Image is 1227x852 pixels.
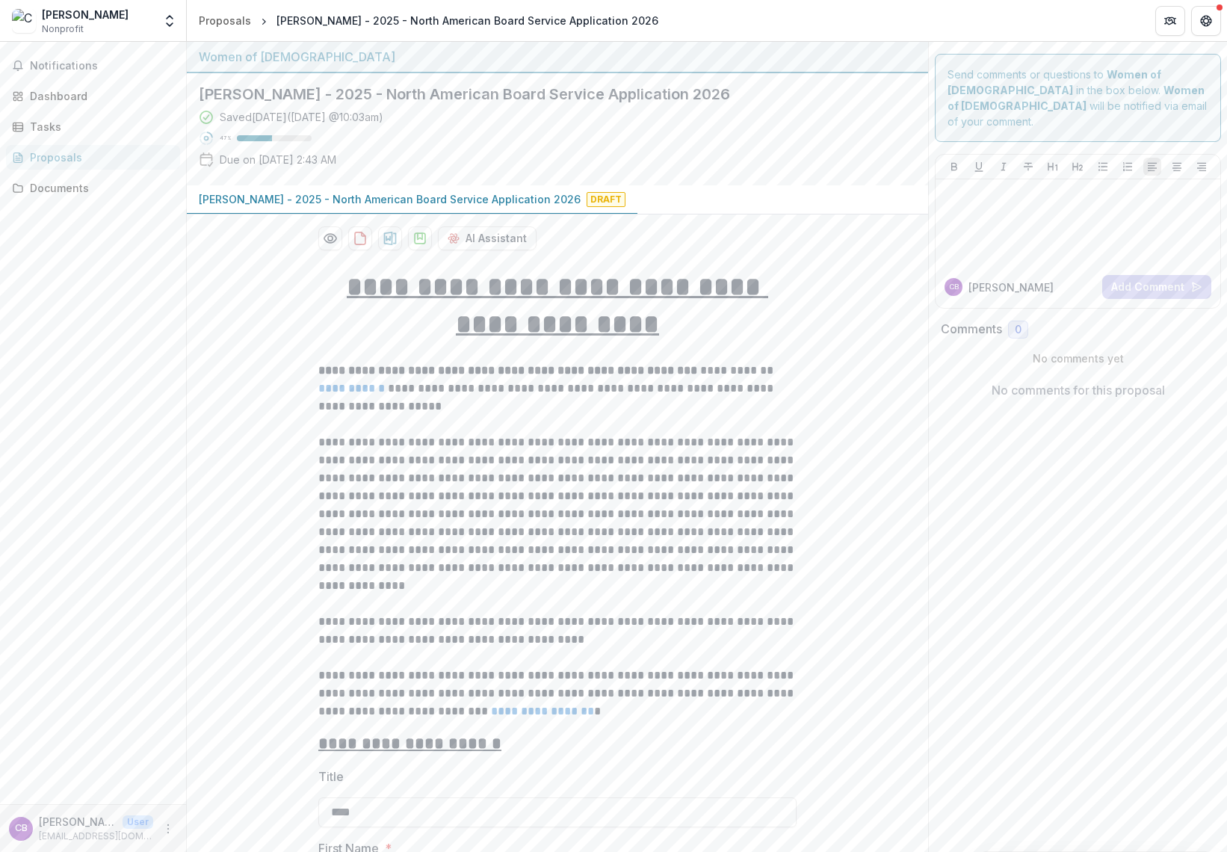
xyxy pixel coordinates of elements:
p: User [123,815,153,829]
div: Documents [30,180,168,196]
p: [PERSON_NAME] - 2025 - North American Board Service Application 2026 [199,191,581,207]
p: Due on [DATE] 2:43 AM [220,152,336,167]
button: Heading 1 [1044,158,1062,176]
img: Courtney Bruns [12,9,36,33]
p: [PERSON_NAME] [39,814,117,830]
h2: Comments [941,322,1002,336]
div: Proposals [30,149,168,165]
button: Partners [1155,6,1185,36]
button: download-proposal [348,226,372,250]
button: Preview ca4625fa-66a9-4a5a-8db2-1b03cf035d02-0.pdf [318,226,342,250]
div: Dashboard [30,88,168,104]
p: No comments for this proposal [992,381,1165,399]
div: Courtney Bruns [15,824,28,833]
p: No comments yet [941,351,1215,366]
button: download-proposal [408,226,432,250]
a: Proposals [193,10,257,31]
div: [PERSON_NAME] [42,7,129,22]
a: Proposals [6,145,180,170]
p: Title [318,768,344,785]
button: Align Center [1168,158,1186,176]
button: Align Right [1193,158,1211,176]
button: Get Help [1191,6,1221,36]
button: Align Left [1143,158,1161,176]
button: Italicize [995,158,1013,176]
span: Draft [587,192,625,207]
button: Bullet List [1094,158,1112,176]
div: Proposals [199,13,251,28]
div: Tasks [30,119,168,135]
div: [PERSON_NAME] - 2025 - North American Board Service Application 2026 [276,13,658,28]
div: Courtney Bruns [949,283,959,291]
button: Bold [945,158,963,176]
a: Tasks [6,114,180,139]
div: Send comments or questions to in the box below. will be notified via email of your comment. [935,54,1221,142]
button: Ordered List [1119,158,1137,176]
nav: breadcrumb [193,10,664,31]
button: Underline [970,158,988,176]
button: Open entity switcher [159,6,180,36]
a: Dashboard [6,84,180,108]
button: Strike [1019,158,1037,176]
button: AI Assistant [438,226,537,250]
p: [EMAIL_ADDRESS][DOMAIN_NAME] [39,830,153,843]
button: Heading 2 [1069,158,1087,176]
span: Nonprofit [42,22,84,36]
button: Notifications [6,54,180,78]
div: Saved [DATE] ( [DATE] @ 10:03am ) [220,109,383,125]
div: Women of [DEMOGRAPHIC_DATA] [199,48,916,66]
button: More [159,820,177,838]
button: Add Comment [1102,275,1211,299]
button: download-proposal [378,226,402,250]
a: Documents [6,176,180,200]
p: 47 % [220,133,231,143]
span: Notifications [30,60,174,72]
p: [PERSON_NAME] [968,280,1054,295]
h2: [PERSON_NAME] - 2025 - North American Board Service Application 2026 [199,85,892,103]
span: 0 [1015,324,1022,336]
